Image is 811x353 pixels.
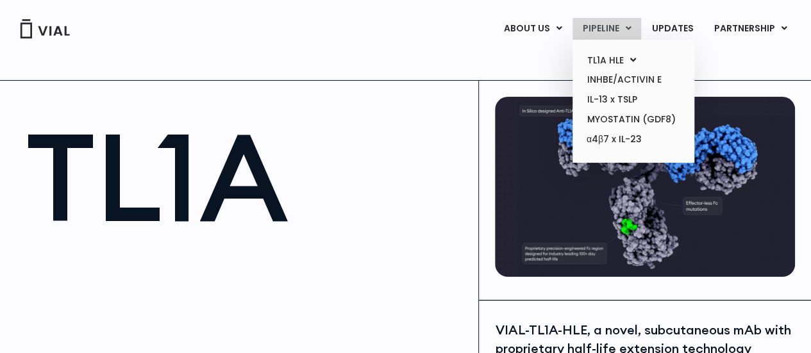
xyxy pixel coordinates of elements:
[494,18,572,40] a: ABOUT USMenu Toggle
[704,18,798,40] a: PARTNERSHIPMenu Toggle
[577,110,689,129] a: MYOSTATIN (GDF8)
[577,90,689,110] a: IL-13 x TSLP
[577,70,689,90] a: INHBE/ACTIVIN E
[573,18,641,40] a: PIPELINEMenu Toggle
[577,51,689,70] a: TL1A HLEMenu Toggle
[26,116,465,238] h1: TL1A
[577,129,689,150] a: α4β7 x IL-23
[642,18,703,40] a: UPDATES
[19,19,71,38] img: Vial Logo
[495,97,795,277] img: TL1A antibody diagram.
